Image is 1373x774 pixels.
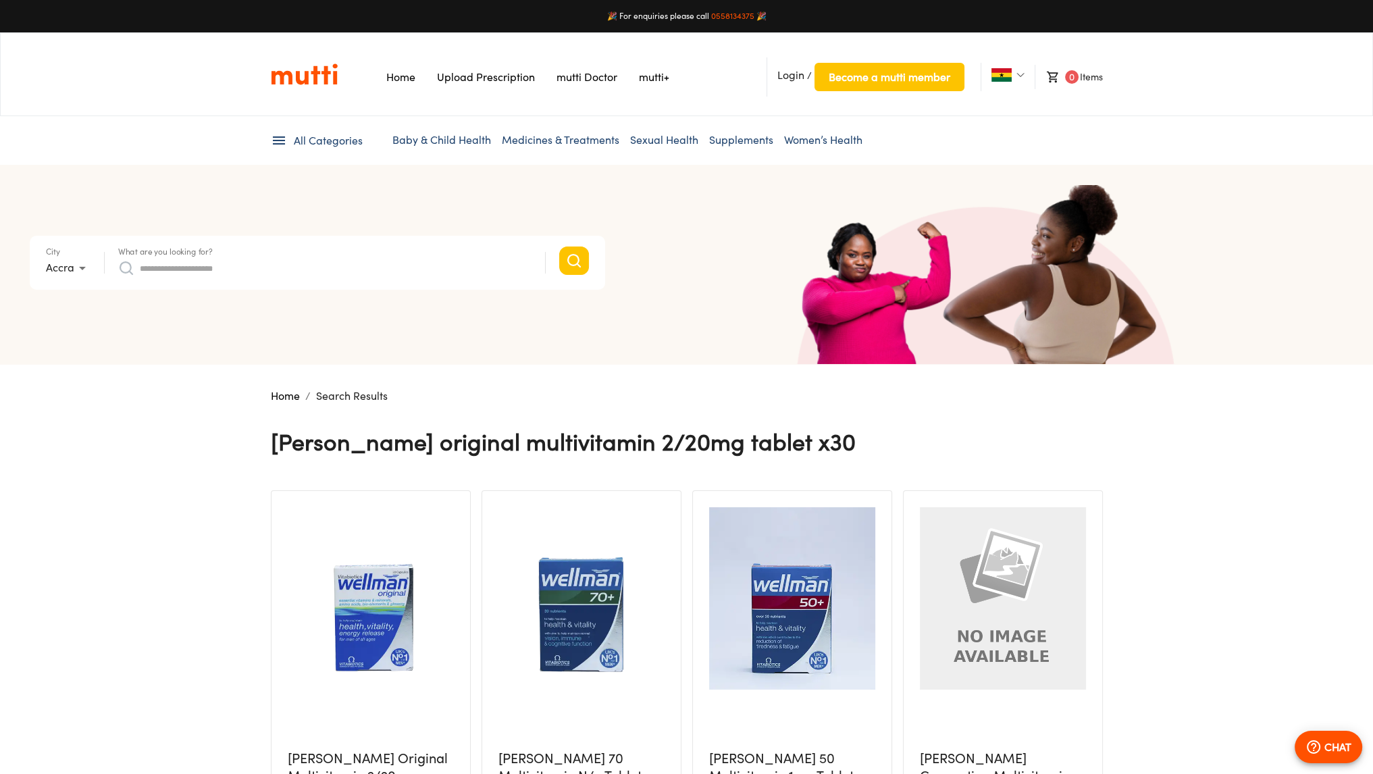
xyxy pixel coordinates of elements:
[784,133,862,147] a: Women’s Health
[829,68,950,86] span: Become a mutti member
[920,507,1086,690] img: Wellman Conception Multivitamin N/a Tablet X30
[271,428,856,456] h4: [PERSON_NAME] Original Multivitamin 2/20mg Tablet X30
[294,133,363,149] span: All Categories
[271,389,300,403] a: Home
[386,70,415,84] a: Navigates to Home Page
[288,507,454,690] img: Wellman Original Multivitamin 2/20mg Tablet X30
[502,133,619,147] a: Medicines & Treatments
[1035,65,1102,89] li: Items
[767,57,964,97] li: /
[559,247,589,275] button: Search
[392,133,491,147] a: Baby & Child Health
[316,388,388,404] p: Search Results
[498,507,665,690] img: Wellman 70 Multivitamin N/a Tablet X30
[305,388,311,404] li: /
[271,63,338,86] img: Logo
[1065,70,1079,84] span: 0
[1324,739,1351,755] p: CHAT
[630,133,698,147] a: Sexual Health
[991,68,1012,82] img: Ghana
[814,63,964,91] button: Become a mutti member
[639,70,669,84] a: Navigates to mutti+ page
[711,11,754,21] a: 0558134375
[46,257,90,279] div: Accra
[709,133,773,147] a: Supplements
[118,248,213,256] label: What are you looking for?
[271,63,338,86] a: Link on the logo navigates to HomePage
[777,68,804,82] span: Login
[46,248,60,256] label: City
[709,507,875,690] img: Wellman 50 Multivitamin 1mg Tablet X30
[437,70,535,84] a: Navigates to Prescription Upload Page
[1295,731,1362,763] button: CHAT
[556,70,617,84] a: Navigates to mutti doctor website
[271,388,1103,404] nav: breadcrumb
[1016,71,1025,79] img: Dropdown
